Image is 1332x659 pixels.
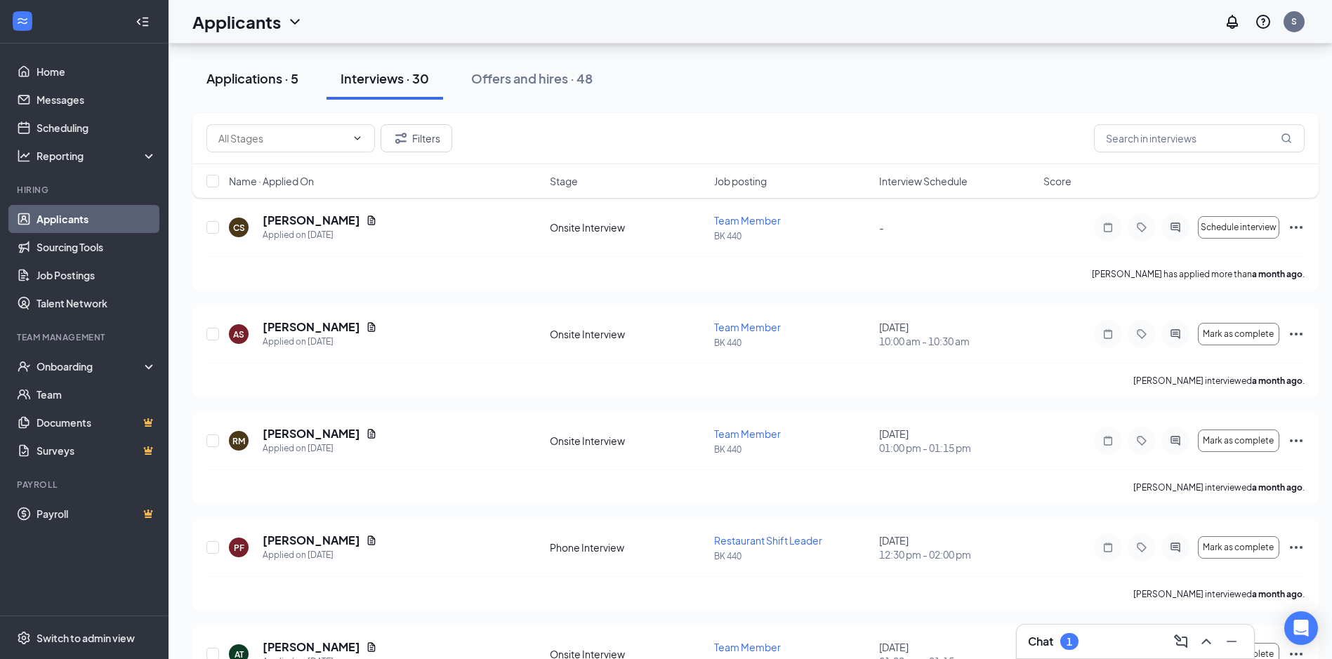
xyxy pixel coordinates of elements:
[1167,222,1184,233] svg: ActiveChat
[1133,375,1305,387] p: [PERSON_NAME] interviewed .
[233,328,244,340] div: AS
[879,320,1035,348] div: [DATE]
[263,228,377,242] div: Applied on [DATE]
[381,124,452,152] button: Filter Filters
[879,547,1035,561] span: 12:30 pm - 02:00 pm
[1170,630,1192,653] button: ComposeMessage
[471,69,593,87] div: Offers and hires · 48
[714,214,781,227] span: Team Member
[37,500,157,528] a: PayrollCrown
[229,174,314,188] span: Name · Applied On
[1281,133,1292,144] svg: MagnifyingGlass
[37,437,157,465] a: SurveysCrown
[1133,328,1150,340] svg: Tag
[1100,328,1116,340] svg: Note
[17,359,31,373] svg: UserCheck
[352,133,363,144] svg: ChevronDown
[1291,15,1297,27] div: S
[1252,375,1303,386] b: a month ago
[366,428,377,439] svg: Document
[341,69,429,87] div: Interviews · 30
[1133,222,1150,233] svg: Tag
[263,548,377,562] div: Applied on [DATE]
[1173,633,1189,650] svg: ComposeMessage
[15,14,29,28] svg: WorkstreamLogo
[37,359,145,373] div: Onboarding
[1167,435,1184,446] svg: ActiveChat
[1288,219,1305,236] svg: Ellipses
[233,222,245,234] div: CS
[37,205,157,233] a: Applicants
[206,69,298,87] div: Applications · 5
[1092,268,1305,280] p: [PERSON_NAME] has applied more than .
[714,337,870,349] p: BK 440
[550,327,706,341] div: Onsite Interview
[714,444,870,455] p: BK 440
[263,319,360,335] h5: [PERSON_NAME]
[714,230,870,242] p: BK 440
[37,114,157,142] a: Scheduling
[550,540,706,554] div: Phone Interview
[37,380,157,408] a: Team
[37,289,157,317] a: Talent Network
[393,130,409,147] svg: Filter
[1133,542,1150,553] svg: Tag
[1043,174,1071,188] span: Score
[1100,542,1116,553] svg: Note
[17,184,154,196] div: Hiring
[37,408,157,437] a: DocumentsCrown
[37,86,157,114] a: Messages
[1198,633,1215,650] svg: ChevronUp
[550,174,578,188] span: Stage
[366,215,377,226] svg: Document
[714,550,870,562] p: BK 440
[263,335,377,349] div: Applied on [DATE]
[714,321,781,333] span: Team Member
[1223,633,1240,650] svg: Minimize
[1133,588,1305,600] p: [PERSON_NAME] interviewed .
[1203,329,1274,339] span: Mark as complete
[218,131,346,146] input: All Stages
[286,13,303,30] svg: ChevronDown
[1288,539,1305,556] svg: Ellipses
[1100,222,1116,233] svg: Note
[1167,542,1184,553] svg: ActiveChat
[1198,536,1279,559] button: Mark as complete
[37,58,157,86] a: Home
[879,334,1035,348] span: 10:00 am - 10:30 am
[1067,636,1072,648] div: 1
[879,174,968,188] span: Interview Schedule
[550,434,706,448] div: Onsite Interview
[714,641,781,653] span: Team Member
[1284,611,1318,645] div: Open Intercom Messenger
[1288,326,1305,342] svg: Ellipses
[263,213,360,228] h5: [PERSON_NAME]
[37,149,157,163] div: Reporting
[37,631,135,645] div: Switch to admin view
[1252,269,1303,279] b: a month ago
[1167,328,1184,340] svg: ActiveChat
[714,534,822,547] span: Restaurant Shift Leader
[232,435,245,447] div: RM
[550,220,706,234] div: Onsite Interview
[17,479,154,491] div: Payroll
[1195,630,1218,653] button: ChevronUp
[1288,432,1305,449] svg: Ellipses
[1252,482,1303,493] b: a month ago
[1203,436,1274,446] span: Mark as complete
[37,261,157,289] a: Job Postings
[714,174,767,188] span: Job posting
[1255,13,1272,30] svg: QuestionInfo
[263,441,377,455] div: Applied on [DATE]
[234,542,244,554] div: PF
[263,639,360,655] h5: [PERSON_NAME]
[366,321,377,333] svg: Document
[1203,542,1274,552] span: Mark as complete
[1224,13,1241,30] svg: Notifications
[1252,589,1303,599] b: a month ago
[1028,634,1053,649] h3: Chat
[263,533,360,548] h5: [PERSON_NAME]
[1220,630,1243,653] button: Minimize
[17,149,31,163] svg: Analysis
[1198,323,1279,345] button: Mark as complete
